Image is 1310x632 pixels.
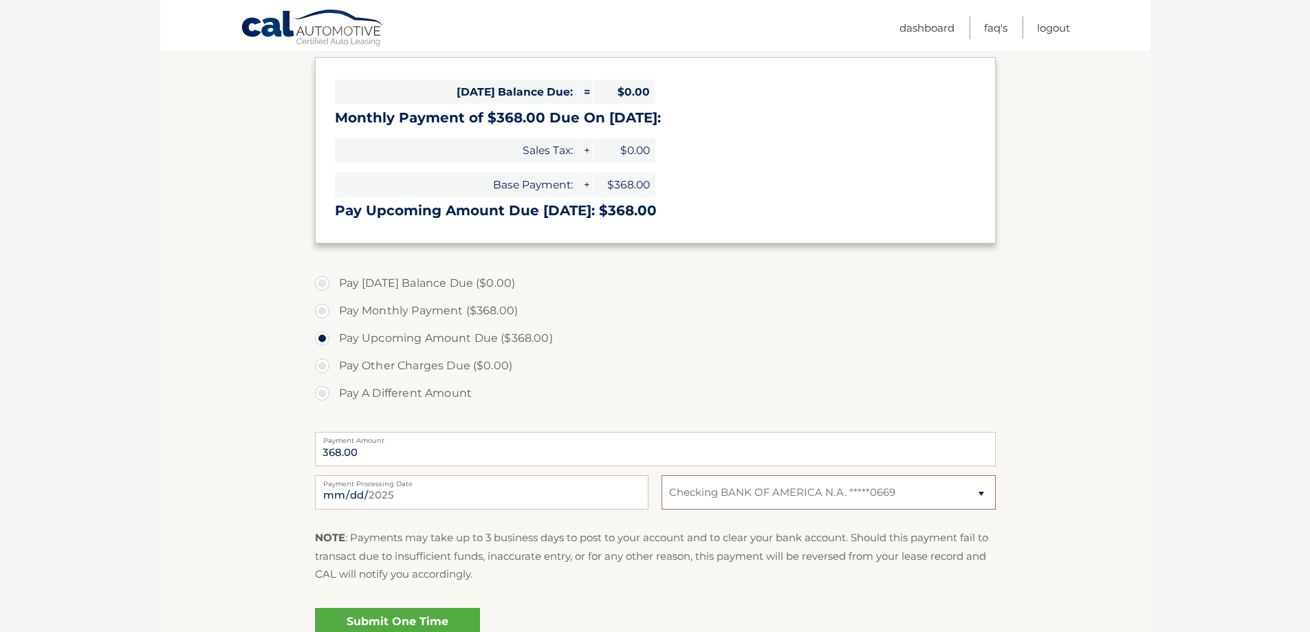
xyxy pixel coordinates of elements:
[315,529,996,583] p: : Payments may take up to 3 business days to post to your account and to clear your bank account....
[315,380,996,407] label: Pay A Different Amount
[335,109,976,127] h3: Monthly Payment of $368.00 Due On [DATE]:
[984,17,1007,39] a: FAQ's
[335,80,578,104] span: [DATE] Balance Due:
[315,531,345,544] strong: NOTE
[579,80,593,104] span: =
[315,297,996,325] label: Pay Monthly Payment ($368.00)
[315,432,996,466] input: Payment Amount
[1037,17,1070,39] a: Logout
[899,17,954,39] a: Dashboard
[315,270,996,297] label: Pay [DATE] Balance Due ($0.00)
[593,80,655,104] span: $0.00
[315,352,996,380] label: Pay Other Charges Due ($0.00)
[593,138,655,162] span: $0.00
[335,173,578,197] span: Base Payment:
[315,432,996,443] label: Payment Amount
[593,173,655,197] span: $368.00
[579,138,593,162] span: +
[241,9,385,49] a: Cal Automotive
[335,202,976,219] h3: Pay Upcoming Amount Due [DATE]: $368.00
[579,173,593,197] span: +
[315,325,996,352] label: Pay Upcoming Amount Due ($368.00)
[335,138,578,162] span: Sales Tax:
[315,475,648,486] label: Payment Processing Date
[315,475,648,510] input: Payment Date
